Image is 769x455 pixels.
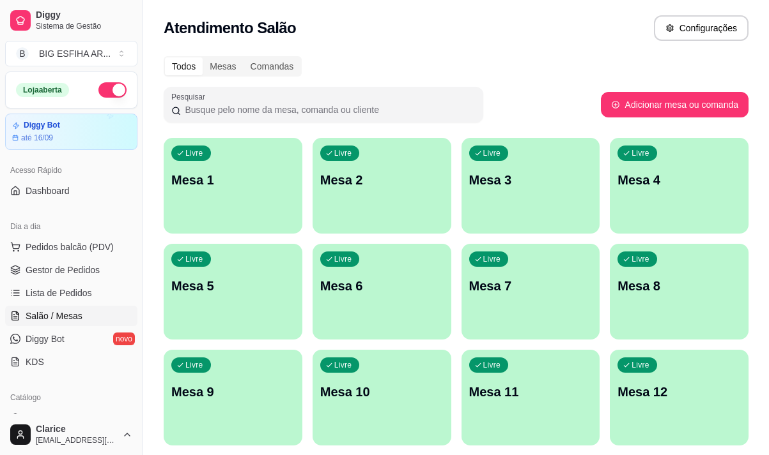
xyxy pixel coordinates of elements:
[5,419,137,450] button: Clarice[EMAIL_ADDRESS][DOMAIN_NAME]
[483,148,501,158] p: Livre
[164,138,302,234] button: LivreMesa 1
[98,82,127,98] button: Alterar Status
[313,350,451,445] button: LivreMesa 10
[462,244,600,339] button: LivreMesa 7
[334,360,352,370] p: Livre
[5,41,137,66] button: Select a team
[610,138,749,234] button: LivreMesa 4
[5,260,137,280] a: Gestor de Pedidos
[469,383,593,401] p: Mesa 11
[26,332,65,345] span: Diggy Bot
[39,47,111,60] div: BIG ESFIHA AR ...
[5,306,137,326] a: Salão / Mesas
[26,287,92,299] span: Lista de Pedidos
[185,360,203,370] p: Livre
[26,355,44,368] span: KDS
[36,10,132,21] span: Diggy
[164,350,302,445] button: LivreMesa 9
[165,57,203,75] div: Todos
[5,352,137,372] a: KDS
[313,244,451,339] button: LivreMesa 6
[185,148,203,158] p: Livre
[26,184,70,197] span: Dashboard
[21,133,53,143] article: até 16/09
[632,254,649,264] p: Livre
[469,277,593,295] p: Mesa 7
[610,350,749,445] button: LivreMesa 12
[320,277,444,295] p: Mesa 6
[171,171,295,189] p: Mesa 1
[164,244,302,339] button: LivreMesa 5
[313,138,451,234] button: LivreMesa 2
[24,121,60,130] article: Diggy Bot
[26,412,61,424] span: Produtos
[26,310,82,322] span: Salão / Mesas
[483,254,501,264] p: Livre
[171,277,295,295] p: Mesa 5
[5,408,137,428] a: Produtos
[26,241,114,253] span: Pedidos balcão (PDV)
[334,254,352,264] p: Livre
[5,329,137,349] a: Diggy Botnovo
[5,387,137,408] div: Catálogo
[618,171,741,189] p: Mesa 4
[483,360,501,370] p: Livre
[5,160,137,181] div: Acesso Rápido
[171,383,295,401] p: Mesa 9
[5,283,137,303] a: Lista de Pedidos
[462,350,600,445] button: LivreMesa 11
[5,216,137,237] div: Dia a dia
[334,148,352,158] p: Livre
[36,21,132,31] span: Sistema de Gestão
[632,148,649,158] p: Livre
[203,57,243,75] div: Mesas
[654,15,749,41] button: Configurações
[16,83,69,97] div: Loja aberta
[185,254,203,264] p: Livre
[320,383,444,401] p: Mesa 10
[618,277,741,295] p: Mesa 8
[26,264,100,276] span: Gestor de Pedidos
[601,92,749,117] button: Adicionar mesa ou comanda
[632,360,649,370] p: Livre
[469,171,593,189] p: Mesa 3
[610,244,749,339] button: LivreMesa 8
[5,114,137,150] a: Diggy Botaté 16/09
[462,138,600,234] button: LivreMesa 3
[320,171,444,189] p: Mesa 2
[244,57,301,75] div: Comandas
[16,47,29,60] span: B
[36,424,117,435] span: Clarice
[5,5,137,36] a: DiggySistema de Gestão
[618,383,741,401] p: Mesa 12
[164,18,296,38] h2: Atendimento Salão
[5,237,137,257] button: Pedidos balcão (PDV)
[5,181,137,201] a: Dashboard
[36,435,117,445] span: [EMAIL_ADDRESS][DOMAIN_NAME]
[181,103,476,116] input: Pesquisar
[171,91,210,102] label: Pesquisar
